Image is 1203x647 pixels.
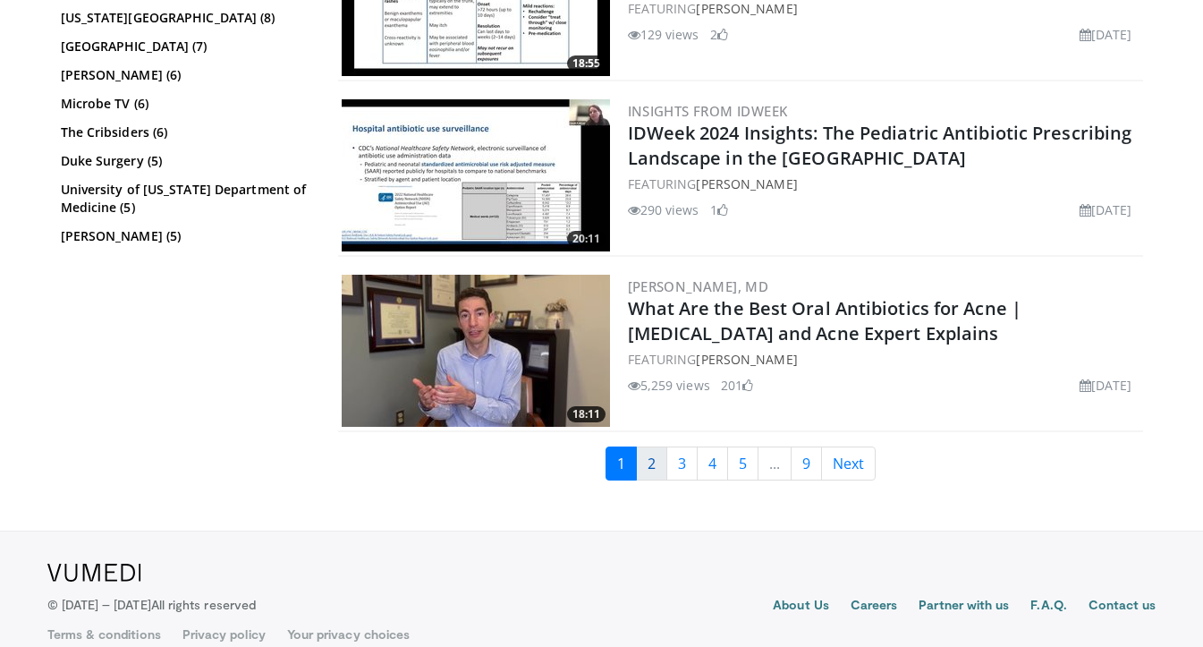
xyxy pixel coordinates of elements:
[628,277,769,295] a: [PERSON_NAME], MD
[696,175,797,192] a: [PERSON_NAME]
[182,626,266,643] a: Privacy policy
[628,296,1022,345] a: What Are the Best Oral Antibiotics for Acne | [MEDICAL_DATA] and Acne Expert Explains
[61,38,307,55] a: [GEOGRAPHIC_DATA] (7)
[710,200,728,219] li: 1
[47,564,141,582] img: VuMedi Logo
[628,121,1132,170] a: IDWeek 2024 Insights: The Pediatric Antibiotic Prescribing Landscape in the [GEOGRAPHIC_DATA]
[721,376,753,395] li: 201
[47,626,161,643] a: Terms & conditions
[628,25,699,44] li: 129 views
[61,66,307,84] a: [PERSON_NAME] (6)
[666,447,698,481] a: 3
[773,596,829,617] a: About Us
[61,152,307,170] a: Duke Surgery (5)
[567,231,606,247] span: 20:11
[697,447,728,481] a: 4
[61,123,307,141] a: The Cribsiders (6)
[287,626,410,643] a: Your privacy choices
[851,596,898,617] a: Careers
[61,95,307,113] a: Microbe TV (6)
[636,447,667,481] a: 2
[61,9,307,27] a: [US_STATE][GEOGRAPHIC_DATA] (8)
[1080,376,1132,395] li: [DATE]
[821,447,876,481] a: Next
[628,175,1139,193] div: FEATURING
[151,597,256,612] span: All rights reserved
[710,25,728,44] li: 2
[1030,596,1066,617] a: F.A.Q.
[61,227,307,245] a: [PERSON_NAME] (5)
[919,596,1009,617] a: Partner with us
[567,55,606,72] span: 18:55
[727,447,758,481] a: 5
[342,99,610,251] a: 20:11
[628,350,1139,369] div: FEATURING
[47,596,257,614] p: © [DATE] – [DATE]
[628,102,788,120] a: Insights from IDWeek
[791,447,822,481] a: 9
[606,447,637,481] a: 1
[342,275,610,427] a: 18:11
[1080,200,1132,219] li: [DATE]
[342,99,610,251] img: 78522350-7091-4a49-9348-c1dd2fca458a.300x170_q85_crop-smart_upscale.jpg
[61,181,307,217] a: University of [US_STATE] Department of Medicine (5)
[628,376,710,395] li: 5,259 views
[338,447,1143,481] nav: Search results pages
[1080,25,1132,44] li: [DATE]
[1089,596,1156,617] a: Contact us
[567,406,606,422] span: 18:11
[696,351,797,368] a: [PERSON_NAME]
[342,275,610,427] img: cd394936-f734-46a2-a1c5-7eff6e6d7a1f.300x170_q85_crop-smart_upscale.jpg
[628,200,699,219] li: 290 views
